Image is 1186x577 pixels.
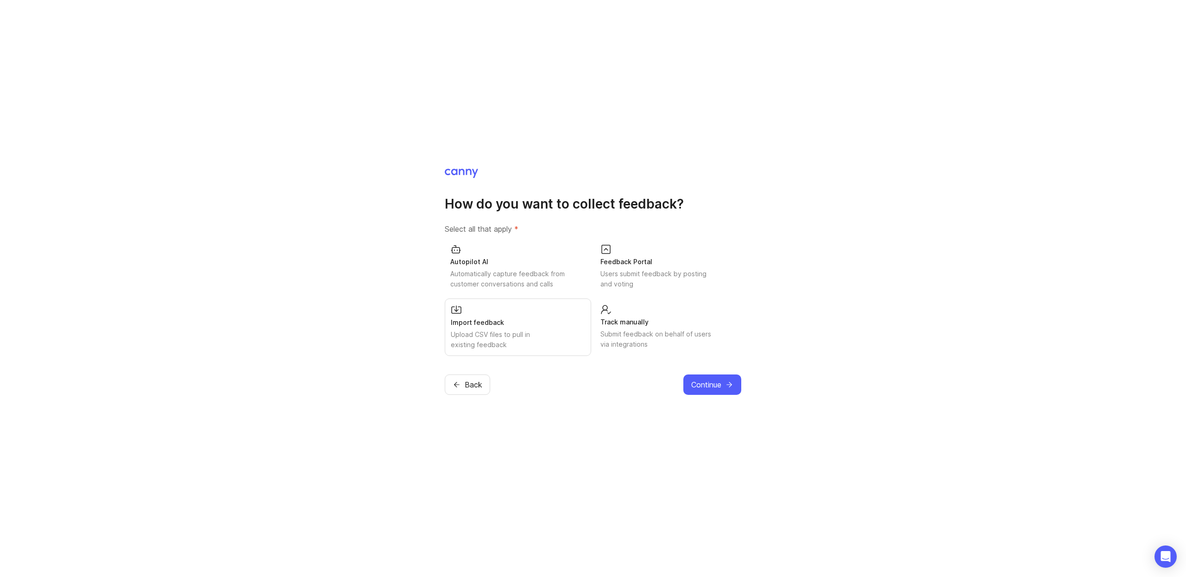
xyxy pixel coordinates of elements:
[600,329,736,349] div: Submit feedback on behalf of users via integrations
[450,269,586,289] div: Automatically capture feedback from customer conversations and calls
[445,169,478,178] img: Canny Home
[445,223,741,235] label: Select all that apply
[450,257,586,267] div: Autopilot AI
[445,374,490,395] button: Back
[465,379,482,390] span: Back
[451,317,585,328] div: Import feedback
[683,374,741,395] button: Continue
[595,298,741,356] button: Track manuallySubmit feedback on behalf of users via integrations
[451,330,585,350] div: Upload CSV files to pull in existing feedback
[1154,545,1177,568] div: Open Intercom Messenger
[445,196,741,212] h1: How do you want to collect feedback?
[595,238,741,295] button: Feedback PortalUsers submit feedback by posting and voting
[445,238,591,295] button: Autopilot AIAutomatically capture feedback from customer conversations and calls
[445,298,591,356] button: Import feedbackUpload CSV files to pull in existing feedback
[691,379,721,390] span: Continue
[600,269,736,289] div: Users submit feedback by posting and voting
[600,317,736,327] div: Track manually
[600,257,736,267] div: Feedback Portal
